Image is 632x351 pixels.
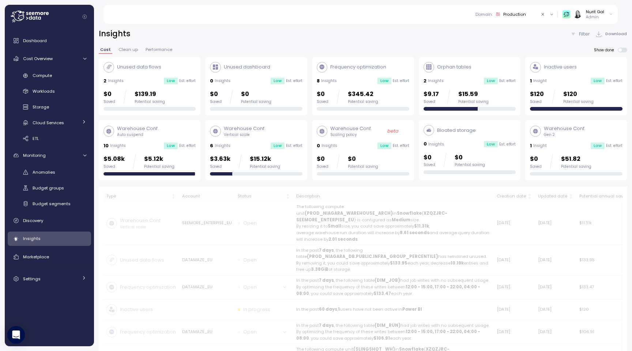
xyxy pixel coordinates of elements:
[606,143,622,148] p: Est. effort
[530,77,532,85] p: 1
[23,56,53,62] span: Cost Overview
[594,48,618,52] span: Show done
[387,128,398,135] p: beta
[475,11,493,17] p: Domain :
[8,148,91,163] a: Monitoring
[484,141,498,148] div: Low
[286,143,302,148] p: Est. effort
[424,153,435,163] p: $0
[8,232,91,246] a: Insights
[8,182,91,194] a: Budget groups
[8,101,91,113] a: Storage
[458,99,489,104] div: Potential saving
[317,99,328,104] div: Saved
[348,164,378,169] div: Potential saving
[530,142,532,149] p: 1
[606,78,622,84] p: Est. effort
[317,154,328,164] p: $0
[561,154,591,164] p: $51.82
[499,78,516,84] p: Est. effort
[164,143,178,149] div: Low
[563,10,570,18] img: 65f98ecb31a39d60f1f315eb.PNG
[104,142,109,149] p: 10
[321,78,337,84] p: Insights
[330,132,372,137] p: Scaling policy
[348,154,378,164] p: $0
[33,104,49,110] span: Storage
[215,78,230,84] p: Insights
[224,132,266,137] p: Vertical scale
[33,120,64,126] span: Cloud Services
[8,51,91,66] a: Cost Overview
[104,154,125,164] p: $5.08k
[210,99,222,104] div: Saved
[437,63,471,71] p: Orphan tables
[458,89,489,99] p: $15.59
[179,143,196,148] p: Est. effort
[586,15,604,20] p: Admin
[348,89,378,99] p: $345.42
[104,164,125,169] div: Saved
[424,140,427,148] p: 0
[23,152,46,158] span: Monitoring
[210,142,213,149] p: 6
[271,78,285,84] div: Low
[100,48,111,52] span: Cost
[595,29,627,39] button: Download
[317,77,320,85] p: 8
[8,213,91,228] a: Discovery
[144,164,174,169] div: Potential saving
[561,164,591,169] div: Potential saving
[530,164,542,169] div: Saved
[250,154,280,164] p: $15.12k
[317,142,320,149] p: 0
[8,166,91,178] a: Anomalies
[428,78,444,84] p: Insights
[23,236,41,241] span: Insights
[544,132,586,137] p: Gen 2
[563,99,594,104] div: Potential saving
[8,132,91,144] a: ETL
[210,154,230,164] p: $3.63k
[117,132,159,137] p: Auto suspend
[210,77,213,85] p: 0
[530,99,544,104] div: Saved
[210,89,222,99] p: $0
[135,99,165,104] div: Potential saving
[377,78,391,84] div: Low
[250,164,280,169] div: Potential saving
[533,143,547,148] p: Insight
[533,78,547,84] p: Insight
[573,10,581,18] img: ACg8ocIVugc3DtI--ID6pffOeA5XcvoqExjdOmyrlhjOptQpqjom7zQ=s96-c
[591,78,605,84] div: Low
[33,136,39,141] span: ETL
[108,78,124,84] p: Insights
[118,48,138,52] span: Clean up
[135,89,165,99] p: $139.19
[271,143,285,149] div: Low
[544,63,577,71] p: Inactive users
[286,78,302,84] p: Est. effort
[321,143,337,148] p: Insights
[80,14,89,19] button: Collapse navigation
[424,99,439,104] div: Saved
[8,33,91,48] a: Dashboard
[428,142,444,147] p: Insights
[317,164,328,169] div: Saved
[23,254,49,260] span: Marketplace
[455,153,485,163] p: $0
[224,125,266,132] p: Warehouse Conf.
[179,78,196,84] p: Est. effort
[8,250,91,264] a: Marketplace
[330,63,386,71] p: Frequency optimization
[503,11,526,17] div: Production
[437,127,476,134] p: Bloated storage
[540,11,546,18] button: Clear value
[23,276,41,282] span: Settings
[110,143,126,148] p: Insights
[605,29,627,39] span: Download
[484,78,498,84] div: Low
[104,77,106,85] p: 2
[424,77,426,85] p: 2
[8,117,91,129] a: Cloud Services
